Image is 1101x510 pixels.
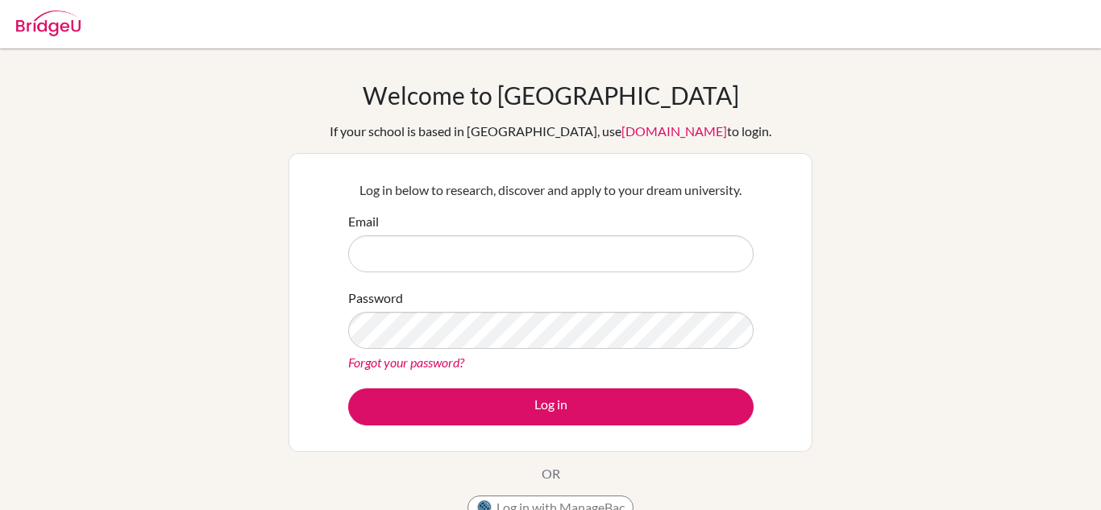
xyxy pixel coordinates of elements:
div: If your school is based in [GEOGRAPHIC_DATA], use to login. [330,122,771,141]
a: [DOMAIN_NAME] [621,123,727,139]
img: Bridge-U [16,10,81,36]
label: Email [348,212,379,231]
p: Log in below to research, discover and apply to your dream university. [348,180,754,200]
h1: Welcome to [GEOGRAPHIC_DATA] [363,81,739,110]
button: Log in [348,388,754,425]
p: OR [542,464,560,483]
a: Forgot your password? [348,355,464,370]
label: Password [348,288,403,308]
